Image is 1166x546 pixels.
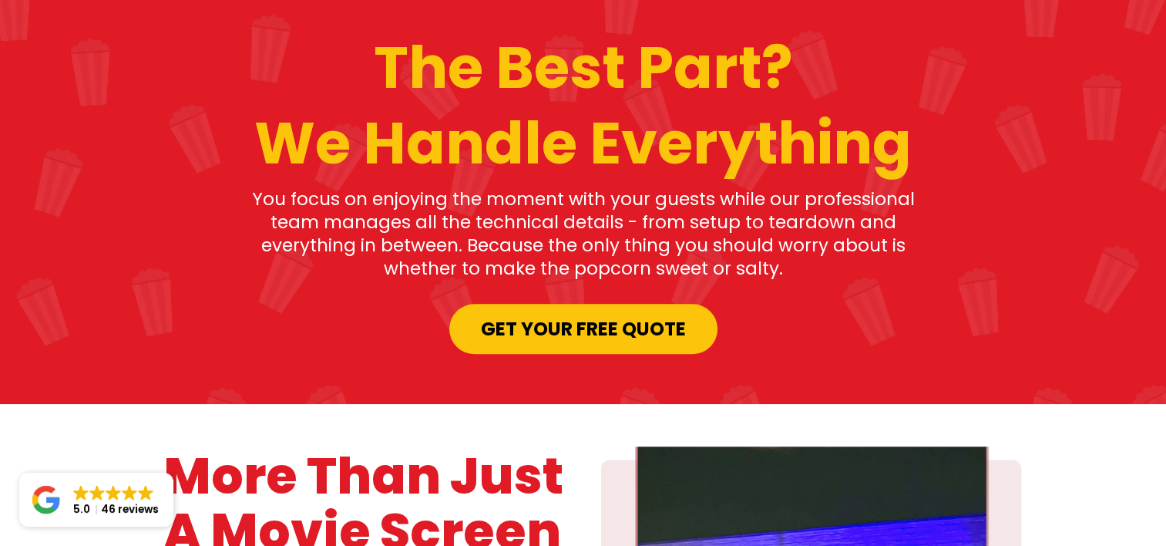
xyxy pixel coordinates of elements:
a: Close GoogleGoogleGoogleGoogleGoogle 5.046 reviews [19,473,173,527]
strong: The Best Part? [374,27,793,108]
strong: We Handle Everything [254,103,912,184]
h2: You focus on enjoying the moment with your guests while our professional [136,188,1030,211]
h2: team manages all the technical details - from setup to teardown and [136,211,1030,234]
h2: everything in between. Because the only thing you should worry about is [136,234,1030,258]
h2: whether to make the popcorn sweet or salty. [136,258,1030,281]
span: Get your Free Quote [481,315,686,342]
a: Get your Free Quote [449,304,717,354]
